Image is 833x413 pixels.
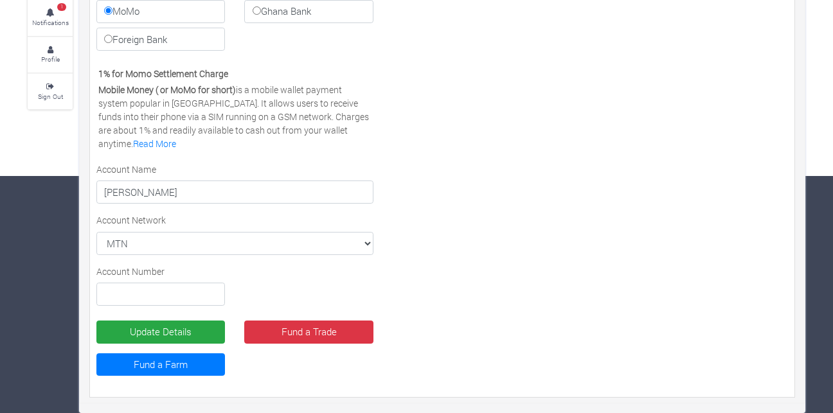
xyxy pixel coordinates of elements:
[96,265,165,278] label: Account Number
[28,74,73,109] a: Sign Out
[98,83,372,151] p: is a mobile wallet payment system popular in [GEOGRAPHIC_DATA]. It allows users to receive funds ...
[244,321,373,344] a: Fund a Trade
[253,6,261,15] input: Ghana Bank
[41,55,60,64] small: Profile
[104,35,112,43] input: Foreign Bank
[96,353,225,376] a: Fund a Farm
[96,321,225,344] button: Update Details
[38,92,63,101] small: Sign Out
[96,28,225,51] label: Foreign Bank
[104,6,112,15] input: MoMo
[96,163,156,176] label: Account Name
[96,213,166,227] label: Account Network
[32,18,69,27] small: Notifications
[98,83,236,96] b: Mobile Money ( or MoMo for short)
[133,137,176,150] a: Read More
[28,37,73,73] a: Profile
[98,67,228,80] b: 1% for Momo Settlement Charge
[57,3,66,11] span: 1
